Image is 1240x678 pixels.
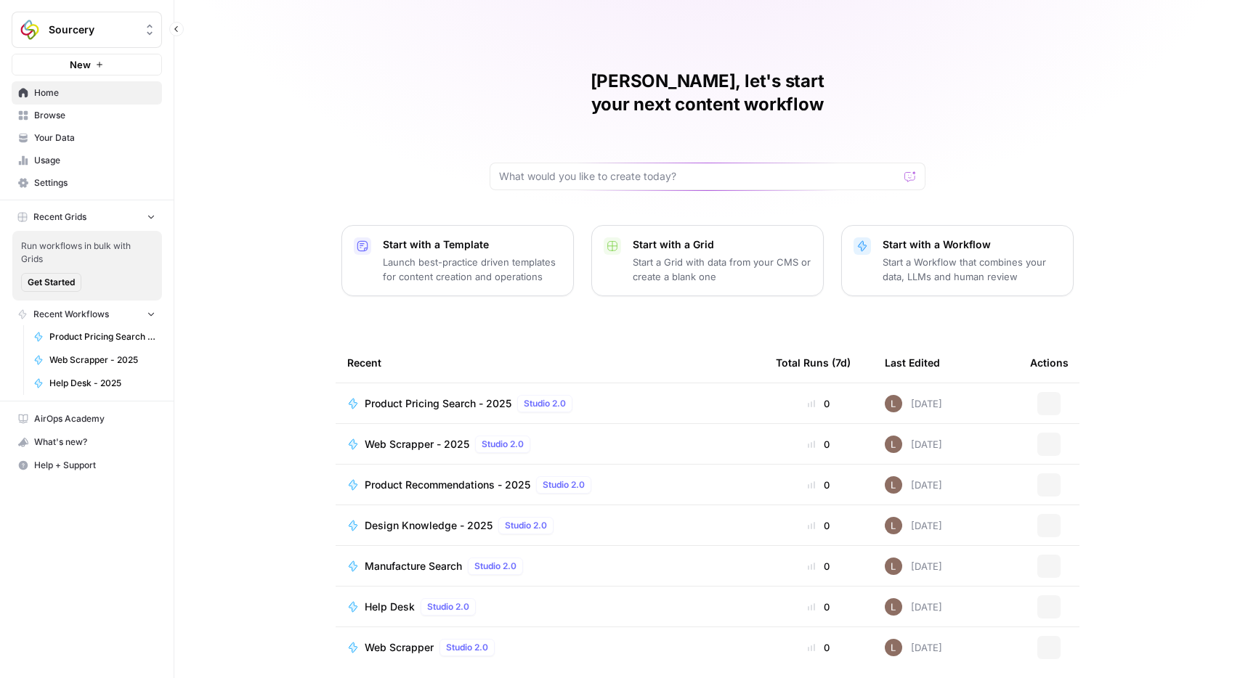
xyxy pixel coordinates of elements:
span: Product Pricing Search - 2025 [49,330,155,343]
a: Design Knowledge - 2025Studio 2.0 [347,517,753,534]
span: Studio 2.0 [505,519,547,532]
a: Your Data [12,126,162,150]
span: Sourcery [49,23,137,37]
p: Start with a Grid [633,237,811,252]
img: muu6utue8gv7desilo8ikjhuo4fq [885,476,902,494]
span: Recent Workflows [33,308,109,321]
span: Home [34,86,155,99]
div: 0 [776,437,862,452]
button: Start with a TemplateLaunch best-practice driven templates for content creation and operations [341,225,574,296]
div: [DATE] [885,598,942,616]
img: muu6utue8gv7desilo8ikjhuo4fq [885,557,902,575]
img: muu6utue8gv7desilo8ikjhuo4fq [885,598,902,616]
button: What's new? [12,430,162,454]
a: Manufacture SearchStudio 2.0 [347,557,753,575]
span: Get Started [28,276,75,289]
span: Product Recommendations - 2025 [365,478,530,492]
button: Recent Grids [12,206,162,228]
div: [DATE] [885,476,942,494]
span: Help + Support [34,459,155,472]
button: Workspace: Sourcery [12,12,162,48]
p: Start with a Workflow [883,237,1061,252]
a: Product Pricing Search - 2025Studio 2.0 [347,395,753,412]
span: Web Scrapper - 2025 [365,437,469,452]
button: Start with a GridStart a Grid with data from your CMS or create a blank one [591,225,824,296]
a: Home [12,81,162,105]
input: What would you like to create today? [499,169,899,184]
span: Design Knowledge - 2025 [365,518,493,533]
span: Studio 2.0 [427,600,469,613]
span: Browse [34,109,155,122]
span: Recent Grids [33,211,86,224]
div: 0 [776,518,862,533]
a: Web Scrapper - 2025 [27,348,162,372]
button: New [12,54,162,75]
span: Manufacture Search [365,559,462,573]
div: Recent [347,343,753,383]
img: muu6utue8gv7desilo8ikjhuo4fq [885,395,902,412]
div: 0 [776,559,862,573]
p: Start a Grid with data from your CMS or create a blank one [633,255,811,284]
a: Product Recommendations - 2025Studio 2.0 [347,476,753,494]
span: Product Pricing Search - 2025 [365,396,511,411]
img: muu6utue8gv7desilo8ikjhuo4fq [885,436,902,453]
a: Help DeskStudio 2.0 [347,598,753,616]
a: Web ScrapperStudio 2.0 [347,639,753,656]
div: Actions [1030,343,1069,383]
button: Start with a WorkflowStart a Workflow that combines your data, LLMs and human review [841,225,1074,296]
span: Usage [34,154,155,167]
span: AirOps Academy [34,412,155,425]
span: Settings [34,176,155,189]
a: Web Scrapper - 2025Studio 2.0 [347,436,753,453]
h1: [PERSON_NAME], let's start your next content workflow [490,70,925,116]
div: What's new? [12,431,161,453]
span: Studio 2.0 [524,397,566,410]
img: muu6utue8gv7desilo8ikjhuo4fq [885,517,902,534]
div: [DATE] [885,436,942,453]
div: [DATE] [885,639,942,656]
div: 0 [776,600,862,614]
p: Start a Workflow that combines your data, LLMs and human review [883,255,1061,284]
div: 0 [776,478,862,492]
div: [DATE] [885,395,942,412]
span: Help Desk - 2025 [49,377,155,390]
div: [DATE] [885,517,942,534]
div: 0 [776,396,862,411]
p: Start with a Template [383,237,562,252]
button: Get Started [21,273,81,292]
span: Your Data [34,131,155,144]
span: Studio 2.0 [482,438,524,451]
a: Browse [12,104,162,127]
div: Total Runs (7d) [776,343,851,383]
span: Web Scrapper [365,640,434,655]
a: Usage [12,149,162,172]
div: [DATE] [885,557,942,575]
a: Settings [12,171,162,195]
a: Help Desk - 2025 [27,372,162,395]
span: Web Scrapper - 2025 [49,354,155,367]
a: Product Pricing Search - 2025 [27,325,162,348]
a: AirOps Academy [12,407,162,430]
span: New [70,57,91,72]
span: Help Desk [365,600,415,614]
span: Studio 2.0 [543,478,585,491]
div: Last Edited [885,343,940,383]
img: muu6utue8gv7desilo8ikjhuo4fq [885,639,902,656]
span: Run workflows in bulk with Grids [21,240,153,266]
img: Sourcery Logo [17,17,43,43]
div: 0 [776,640,862,655]
span: Studio 2.0 [446,641,488,654]
span: Studio 2.0 [474,560,516,573]
button: Recent Workflows [12,303,162,325]
p: Launch best-practice driven templates for content creation and operations [383,255,562,284]
button: Help + Support [12,454,162,477]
